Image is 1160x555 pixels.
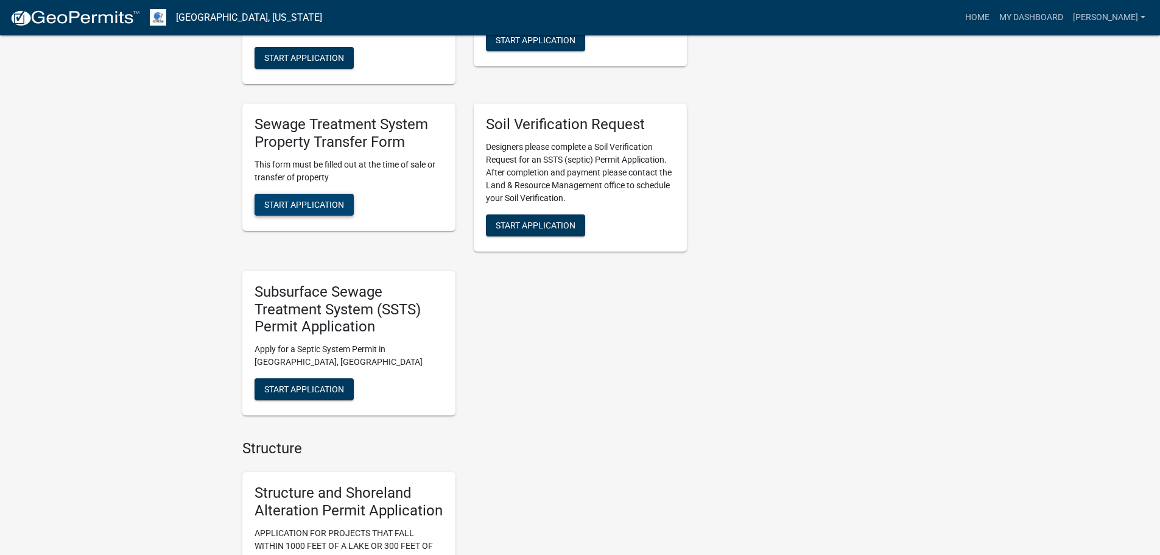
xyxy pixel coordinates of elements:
h5: Subsurface Sewage Treatment System (SSTS) Permit Application [255,283,443,336]
span: Start Application [496,220,575,230]
button: Start Application [255,378,354,400]
span: Start Application [496,35,575,45]
span: Start Application [264,199,344,209]
p: This form must be filled out at the time of sale or transfer of property [255,158,443,184]
button: Start Application [255,194,354,216]
h4: Structure [242,440,687,458]
p: Designers please complete a Soil Verification Request for an SSTS (septic) Permit Application. Af... [486,141,675,205]
h5: Structure and Shoreland Alteration Permit Application [255,484,443,520]
img: Otter Tail County, Minnesota [150,9,166,26]
button: Start Application [486,214,585,236]
h5: Soil Verification Request [486,116,675,133]
a: [PERSON_NAME] [1068,6,1150,29]
a: My Dashboard [994,6,1068,29]
button: Start Application [486,29,585,51]
a: [GEOGRAPHIC_DATA], [US_STATE] [176,7,322,28]
span: Start Application [264,384,344,394]
button: Start Application [255,47,354,69]
h5: Sewage Treatment System Property Transfer Form [255,116,443,151]
p: Apply for a Septic System Permit in [GEOGRAPHIC_DATA], [GEOGRAPHIC_DATA] [255,343,443,369]
span: Start Application [264,53,344,63]
a: Home [960,6,994,29]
